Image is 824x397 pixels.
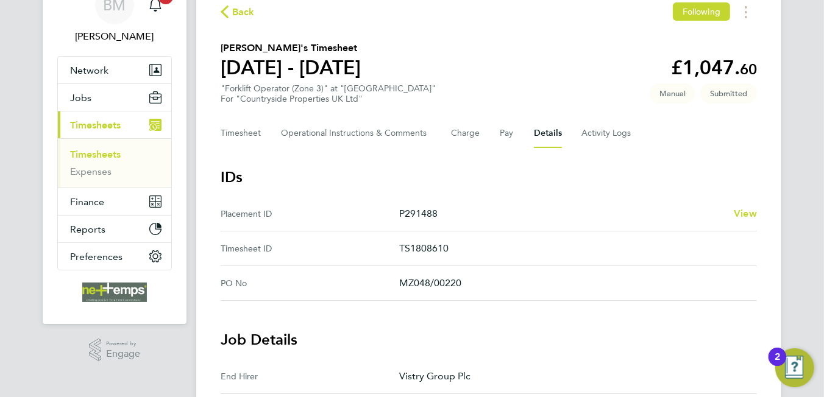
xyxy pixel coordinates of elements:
[106,339,140,349] span: Powered by
[57,29,172,44] span: Brooke Morley
[221,276,399,290] div: PO No
[232,5,255,19] span: Back
[221,55,361,80] h1: [DATE] - [DATE]
[70,166,112,177] a: Expenses
[221,83,436,104] div: "Forklift Operator (Zone 3)" at "[GEOGRAPHIC_DATA]"
[221,4,255,19] button: Back
[734,208,757,219] span: View
[57,283,172,302] a: Go to home page
[58,188,171,215] button: Finance
[399,276,747,290] p: MZ048/00220
[221,330,757,350] h3: Job Details
[399,206,724,221] p: P291488
[106,349,140,359] span: Engage
[399,369,747,384] p: Vistry Group Plc
[221,167,757,187] h3: IDs
[775,357,780,373] div: 2
[581,119,633,148] button: Activity Logs
[221,41,361,55] h2: [PERSON_NAME]'s Timesheet
[89,339,141,362] a: Powered byEngage
[221,119,261,148] button: Timesheet
[735,2,757,21] button: Timesheets Menu
[58,243,171,270] button: Preferences
[70,223,105,235] span: Reports
[70,251,123,262] span: Preferences
[650,83,695,104] span: This timesheet was manually created.
[221,206,399,221] div: Placement ID
[70,119,121,131] span: Timesheets
[58,216,171,242] button: Reports
[734,206,757,221] a: View
[451,119,480,148] button: Charge
[221,241,399,256] div: Timesheet ID
[500,119,514,148] button: Pay
[775,348,814,387] button: Open Resource Center, 2 new notifications
[671,56,757,79] app-decimal: £1,047.
[683,6,720,17] span: Following
[221,369,399,384] div: End Hirer
[700,83,757,104] span: This timesheet is Submitted.
[58,111,171,138] button: Timesheets
[58,57,171,83] button: Network
[740,60,757,78] span: 60
[70,196,104,208] span: Finance
[534,119,562,148] button: Details
[70,92,91,104] span: Jobs
[399,241,747,256] p: TS1808610
[58,138,171,188] div: Timesheets
[673,2,730,21] button: Following
[70,65,108,76] span: Network
[221,94,436,104] div: For "Countryside Properties UK Ltd"
[281,119,432,148] button: Operational Instructions & Comments
[70,149,121,160] a: Timesheets
[82,283,147,302] img: net-temps-logo-retina.png
[58,84,171,111] button: Jobs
